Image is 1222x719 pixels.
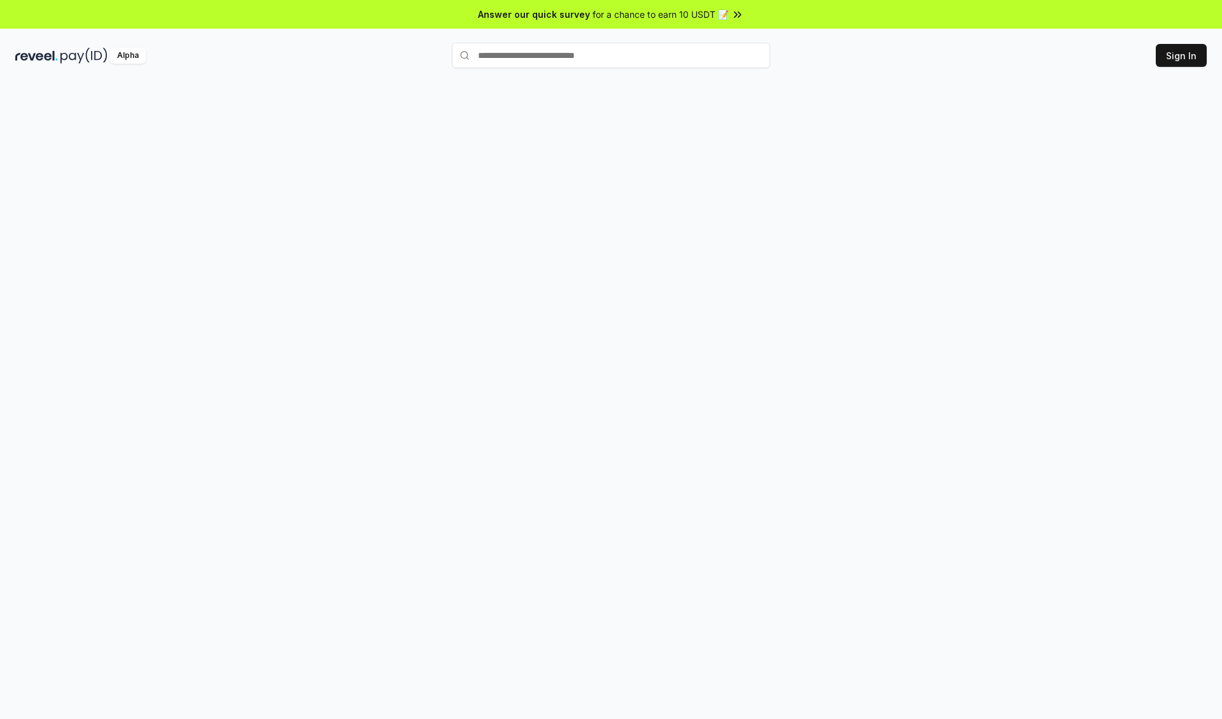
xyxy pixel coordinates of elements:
img: pay_id [60,48,108,64]
span: for a chance to earn 10 USDT 📝 [593,8,729,21]
span: Answer our quick survey [478,8,590,21]
img: reveel_dark [15,48,58,64]
div: Alpha [110,48,146,64]
button: Sign In [1156,44,1207,67]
